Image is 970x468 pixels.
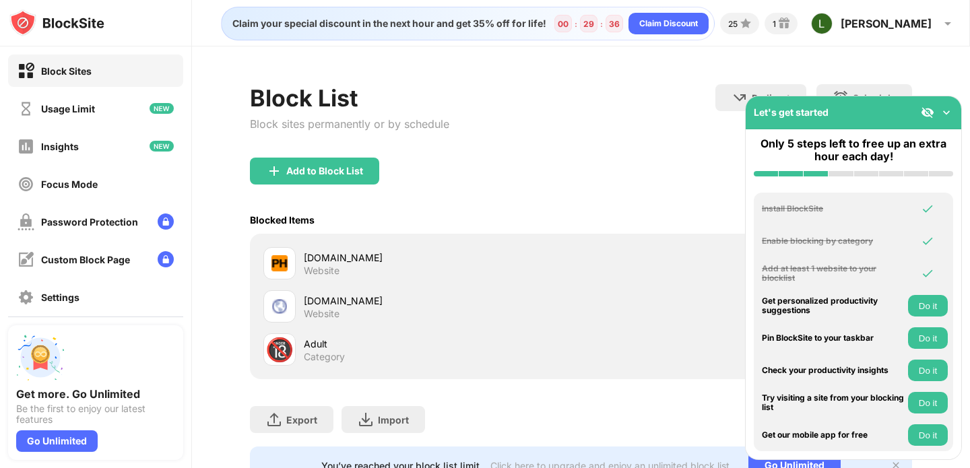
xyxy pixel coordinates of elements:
[908,295,948,316] button: Do it
[378,414,409,426] div: Import
[639,17,698,30] div: Claim Discount
[18,176,34,193] img: focus-off.svg
[921,267,934,280] img: omni-check.svg
[150,103,174,114] img: new-icon.svg
[250,214,315,226] div: Blocked Items
[265,336,294,364] div: 🔞
[776,15,792,32] img: reward-small.svg
[921,234,934,248] img: omni-check.svg
[41,216,138,228] div: Password Protection
[762,393,905,413] div: Try visiting a site from your blocking list
[304,265,339,277] div: Website
[286,414,317,426] div: Export
[286,166,363,176] div: Add to Block List
[762,430,905,440] div: Get our mobile app for free
[158,251,174,267] img: lock-menu.svg
[16,430,98,452] div: Go Unlimited
[304,337,581,351] div: Adult
[908,424,948,446] button: Do it
[9,9,104,36] img: logo-blocksite.svg
[728,19,738,29] div: 25
[224,18,546,30] div: Claim your special discount in the next hour and get 35% off for life!
[921,106,934,119] img: eye-not-visible.svg
[41,141,79,152] div: Insights
[762,264,905,283] div: Add at least 1 website to your blocklist
[16,387,175,401] div: Get more. Go Unlimited
[304,250,581,265] div: [DOMAIN_NAME]
[18,213,34,230] img: password-protection-off.svg
[271,255,288,271] img: favicons
[41,103,95,114] div: Usage Limit
[908,360,948,381] button: Do it
[738,15,754,32] img: points-small.svg
[304,351,345,363] div: Category
[16,333,65,382] img: push-unlimited.svg
[18,100,34,117] img: time-usage-off.svg
[811,13,833,34] img: ACg8ocKgF2t_pSSIWehozNbafo3hl6Oug2_e4qt1oJOIGPXPXn7yPg=s96-c
[908,392,948,413] button: Do it
[18,289,34,306] img: settings-off.svg
[250,117,449,131] div: Block sites permanently or by schedule
[853,92,896,104] div: Schedule
[271,298,288,314] img: favicons
[304,308,339,320] div: Website
[18,138,34,155] img: insights-off.svg
[150,141,174,152] img: new-icon.svg
[583,19,594,29] div: 29
[18,63,34,79] img: block-on.svg
[752,92,790,104] div: Redirect
[762,296,905,316] div: Get personalized productivity suggestions
[41,65,92,77] div: Block Sites
[16,403,175,425] div: Be the first to enjoy our latest features
[41,254,130,265] div: Custom Block Page
[609,19,620,29] div: 36
[754,137,953,163] div: Only 5 steps left to free up an extra hour each day!
[41,292,79,303] div: Settings
[558,19,569,29] div: 00
[908,327,948,349] button: Do it
[597,16,606,32] div: :
[304,294,581,308] div: [DOMAIN_NAME]
[921,202,934,215] img: omni-check.svg
[762,366,905,375] div: Check your productivity insights
[18,251,34,268] img: customize-block-page-off.svg
[762,333,905,343] div: Pin BlockSite to your taskbar
[762,204,905,213] div: Install BlockSite
[572,16,580,32] div: :
[754,106,829,118] div: Let's get started
[762,236,905,246] div: Enable blocking by category
[841,17,932,30] div: [PERSON_NAME]
[773,19,776,29] div: 1
[158,213,174,230] img: lock-menu.svg
[41,178,98,190] div: Focus Mode
[940,106,953,119] img: omni-setup-toggle.svg
[250,84,449,112] div: Block List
